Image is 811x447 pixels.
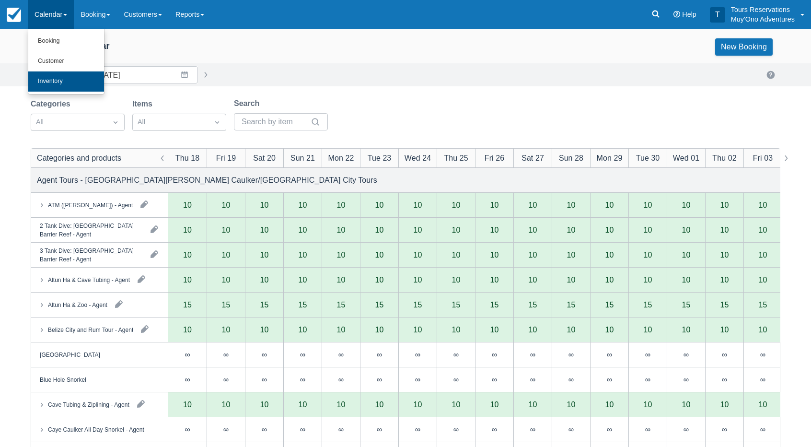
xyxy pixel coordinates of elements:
[48,200,133,209] div: ATM ([PERSON_NAME]) - Agent
[720,276,729,283] div: 10
[667,367,705,392] div: ∞
[337,226,346,234] div: 10
[223,425,229,433] div: ∞
[245,243,283,268] div: 10
[720,326,729,333] div: 10
[475,218,513,243] div: 10
[260,326,269,333] div: 10
[322,218,360,243] div: 10
[705,243,743,268] div: 10
[759,226,767,234] div: 10
[682,400,691,408] div: 10
[605,226,614,234] div: 10
[607,425,612,433] div: ∞
[705,367,743,392] div: ∞
[453,376,459,383] div: ∞
[475,243,513,268] div: 10
[245,342,283,367] div: ∞
[743,367,782,392] div: ∞
[492,376,497,383] div: ∞
[299,226,307,234] div: 10
[414,226,422,234] div: 10
[567,251,576,259] div: 10
[743,243,782,268] div: 10
[290,152,315,164] div: Sun 21
[682,226,691,234] div: 10
[743,342,782,367] div: ∞
[283,367,322,392] div: ∞
[398,367,437,392] div: ∞
[667,342,705,367] div: ∞
[530,351,535,358] div: ∞
[673,152,699,164] div: Wed 01
[183,326,192,333] div: 10
[375,226,384,234] div: 10
[375,326,384,333] div: 10
[242,113,309,130] input: Search by item
[490,251,499,259] div: 10
[636,152,660,164] div: Tue 30
[753,152,773,164] div: Fri 03
[720,201,729,209] div: 10
[628,367,667,392] div: ∞
[490,201,499,209] div: 10
[368,152,392,164] div: Tue 23
[262,351,267,358] div: ∞
[414,326,422,333] div: 10
[492,351,497,358] div: ∞
[490,326,499,333] div: 10
[260,226,269,234] div: 10
[452,201,461,209] div: 10
[529,201,537,209] div: 10
[283,243,322,268] div: 10
[222,201,231,209] div: 10
[529,226,537,234] div: 10
[530,425,535,433] div: ∞
[597,152,623,164] div: Mon 29
[513,243,552,268] div: 10
[605,201,614,209] div: 10
[645,351,650,358] div: ∞
[720,251,729,259] div: 10
[48,275,130,284] div: Altun Ha & Cave Tubing - Agent
[260,251,269,259] div: 10
[605,251,614,259] div: 10
[414,251,422,259] div: 10
[605,326,614,333] div: 10
[759,326,767,333] div: 10
[759,201,767,209] div: 10
[628,243,667,268] div: 10
[490,301,499,308] div: 15
[529,276,537,283] div: 10
[529,400,537,408] div: 10
[644,326,652,333] div: 10
[731,14,795,24] p: Muy'Ono Adventures
[360,218,398,243] div: 10
[414,276,422,283] div: 10
[684,425,689,433] div: ∞
[452,226,461,234] div: 10
[607,351,612,358] div: ∞
[300,425,305,433] div: ∞
[234,98,263,109] label: Search
[530,376,535,383] div: ∞
[452,301,461,308] div: 15
[175,152,199,164] div: Thu 18
[705,218,743,243] div: 10
[590,342,628,367] div: ∞
[207,342,245,367] div: ∞
[183,251,192,259] div: 10
[222,276,231,283] div: 10
[760,425,765,433] div: ∞
[452,400,461,408] div: 10
[720,226,729,234] div: 10
[222,301,231,308] div: 15
[490,400,499,408] div: 10
[743,218,782,243] div: 10
[567,226,576,234] div: 10
[437,342,475,367] div: ∞
[40,246,143,263] div: 3 Tank Dive: [GEOGRAPHIC_DATA] Barrier Reef - Agent
[260,276,269,283] div: 10
[475,367,513,392] div: ∞
[207,218,245,243] div: 10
